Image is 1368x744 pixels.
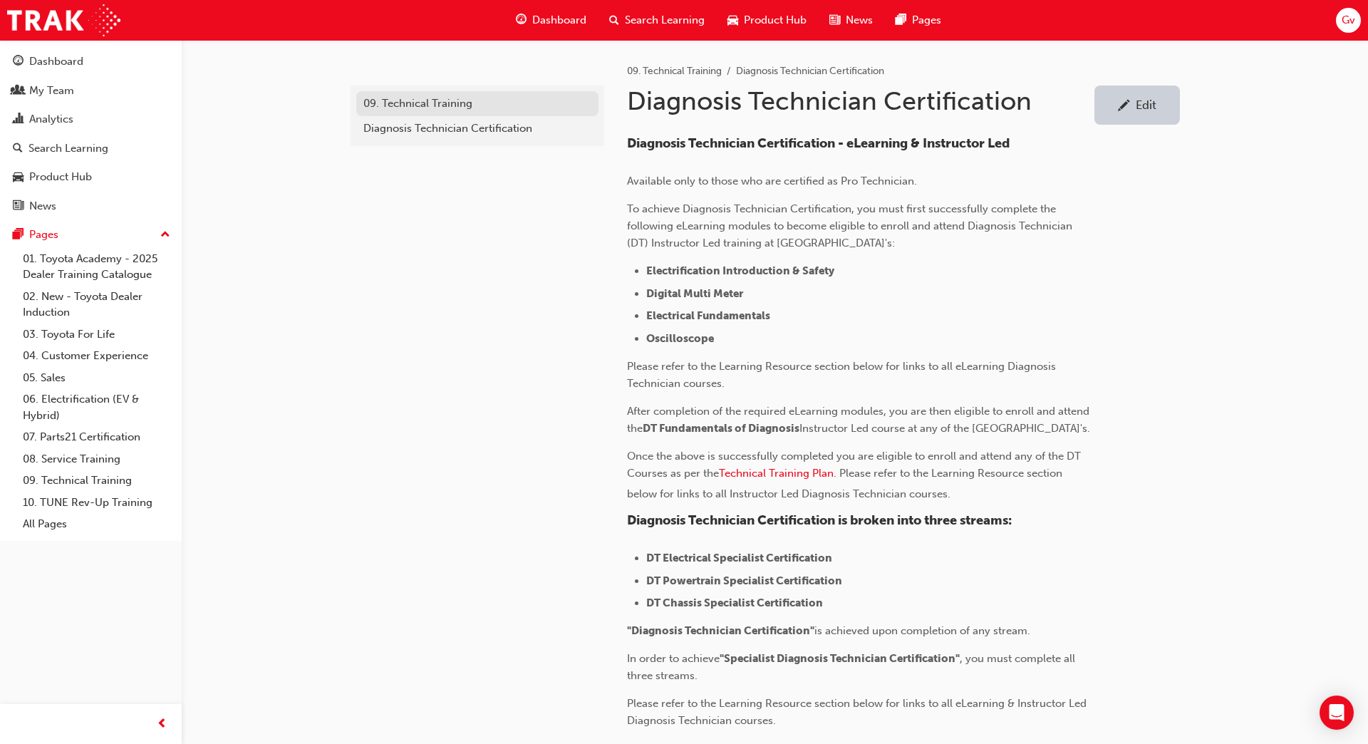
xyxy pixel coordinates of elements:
[627,360,1059,390] span: Please refer to the Learning Resource section below for links to all eLearning Diagnosis Technici...
[6,222,176,248] button: Pages
[6,48,176,75] a: Dashboard
[1118,100,1130,114] span: pencil-icon
[17,513,176,535] a: All Pages
[627,624,814,637] span: "Diagnosis Technician Certification"
[627,86,1094,117] h1: Diagnosis Technician Certification
[1336,8,1361,33] button: Gv
[6,135,176,162] a: Search Learning
[17,426,176,448] a: 07. Parts21 Certification
[516,11,527,29] span: guage-icon
[6,164,176,190] a: Product Hub
[13,229,24,242] span: pages-icon
[157,715,167,733] span: prev-icon
[28,140,108,157] div: Search Learning
[363,95,591,112] div: 09. Technical Training
[799,422,1090,435] span: Instructor Led course at any of the [GEOGRAPHIC_DATA]'s.
[160,226,170,244] span: up-icon
[744,12,807,29] span: Product Hub
[13,143,23,155] span: search-icon
[17,388,176,426] a: 06. Electrification (EV & Hybrid)
[29,198,56,215] div: News
[646,552,832,564] span: DT Electrical Specialist Certification
[1320,696,1354,730] div: Open Intercom Messenger
[627,202,1075,249] span: To achieve Diagnosis Technician Certification, you must first successfully complete the following...
[7,4,120,36] img: Trak
[29,111,73,128] div: Analytics
[1094,86,1180,125] a: Edit
[598,6,716,35] a: search-iconSearch Learning
[6,106,176,133] a: Analytics
[627,405,1092,435] span: After completion of the required eLearning modules, you are then eligible to enroll and attend the
[17,345,176,367] a: 04. Customer Experience
[646,309,770,322] span: Electrical Fundamentals
[1342,12,1355,29] span: Gv
[646,287,743,300] span: Digital Multi Meter
[13,113,24,126] span: chart-icon
[716,6,818,35] a: car-iconProduct Hub
[17,367,176,389] a: 05. Sales
[720,652,960,665] span: "Specialist Diagnosis Technician Certification"
[6,193,176,219] a: News
[646,264,834,277] span: Electrification Introduction & Safety
[532,12,586,29] span: Dashboard
[363,120,591,137] div: Diagnosis Technician Certification
[17,492,176,514] a: 10. TUNE Rev-Up Training
[719,467,834,480] a: Technical Training Plan
[814,624,1030,637] span: is achieved upon completion of any stream.
[829,11,840,29] span: news-icon
[17,286,176,324] a: 02. New - Toyota Dealer Induction
[504,6,598,35] a: guage-iconDashboard
[13,171,24,184] span: car-icon
[17,448,176,470] a: 08. Service Training
[627,697,1089,727] span: Please refer to the Learning Resource section below for links to all eLearning & Instructor Led D...
[13,200,24,213] span: news-icon
[896,11,906,29] span: pages-icon
[13,85,24,98] span: people-icon
[609,11,619,29] span: search-icon
[6,46,176,222] button: DashboardMy TeamAnalyticsSearch LearningProduct HubNews
[17,324,176,346] a: 03. Toyota For Life
[627,65,722,77] a: 09. Technical Training
[846,12,873,29] span: News
[356,116,598,141] a: Diagnosis Technician Certification
[646,574,842,587] span: DT Powertrain Specialist Certification
[727,11,738,29] span: car-icon
[736,63,884,80] li: Diagnosis Technician Certification
[29,227,58,243] div: Pages
[17,470,176,492] a: 09. Technical Training
[13,56,24,68] span: guage-icon
[625,12,705,29] span: Search Learning
[627,512,1012,528] span: Diagnosis Technician Certification is broken into three streams:
[1136,98,1156,112] div: Edit
[646,332,714,345] span: Oscilloscope
[17,248,176,286] a: 01. Toyota Academy - 2025 Dealer Training Catalogue
[912,12,941,29] span: Pages
[818,6,884,35] a: news-iconNews
[884,6,953,35] a: pages-iconPages
[6,78,176,104] a: My Team
[627,175,917,187] span: Available only to those who are certified as Pro Technician.
[29,53,83,70] div: Dashboard
[356,91,598,116] a: 09. Technical Training
[627,652,720,665] span: In order to achieve
[29,83,74,99] div: My Team
[627,450,1084,480] span: Once the above is successfully completed you are eligible to enroll and attend any of the DT Cour...
[646,596,823,609] span: DT Chassis Specialist Certification
[627,135,1010,151] span: Diagnosis Technician Certification - eLearning & Instructor Led
[643,422,799,435] span: DT Fundamentals of Diagnosis
[29,169,92,185] div: Product Hub
[627,467,1065,500] span: . Please refer to the Learning Resource section below for links to all Instructor Led Diagnosis T...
